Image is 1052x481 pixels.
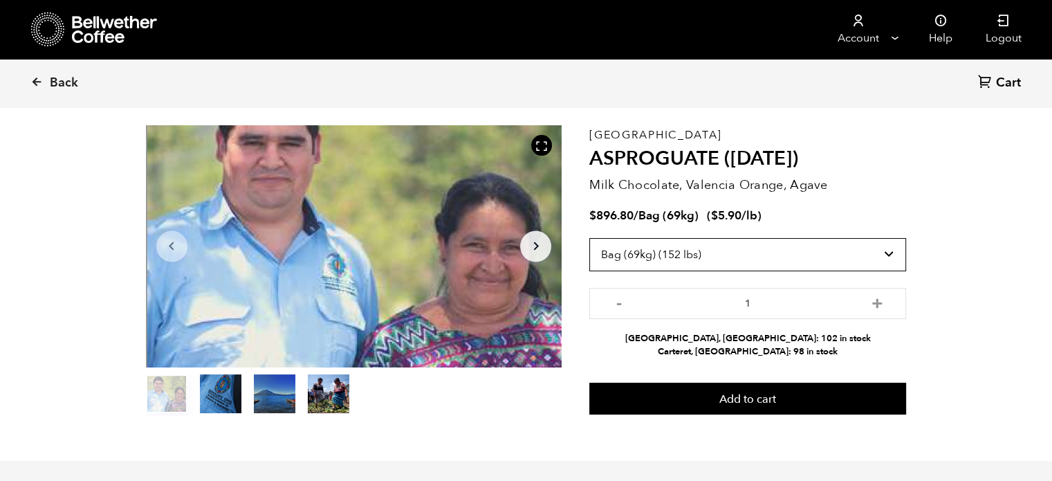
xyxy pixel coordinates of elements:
a: Cart [978,74,1024,93]
span: Cart [996,75,1021,91]
p: Milk Chocolate, Valencia Orange, Agave [589,176,906,194]
span: $ [589,208,596,224]
span: / [634,208,638,224]
span: Bag (69kg) [638,208,699,224]
bdi: 896.80 [589,208,634,224]
bdi: 5.90 [711,208,741,224]
li: [GEOGRAPHIC_DATA], [GEOGRAPHIC_DATA]: 102 in stock [589,332,906,345]
button: + [868,295,885,309]
span: Back [50,75,78,91]
button: Add to cart [589,383,906,415]
span: ( ) [707,208,762,224]
h2: ASPROGUATE ([DATE]) [589,147,906,171]
span: $ [711,208,718,224]
li: Carteret, [GEOGRAPHIC_DATA]: 98 in stock [589,345,906,359]
span: /lb [741,208,757,224]
button: - [610,295,627,309]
